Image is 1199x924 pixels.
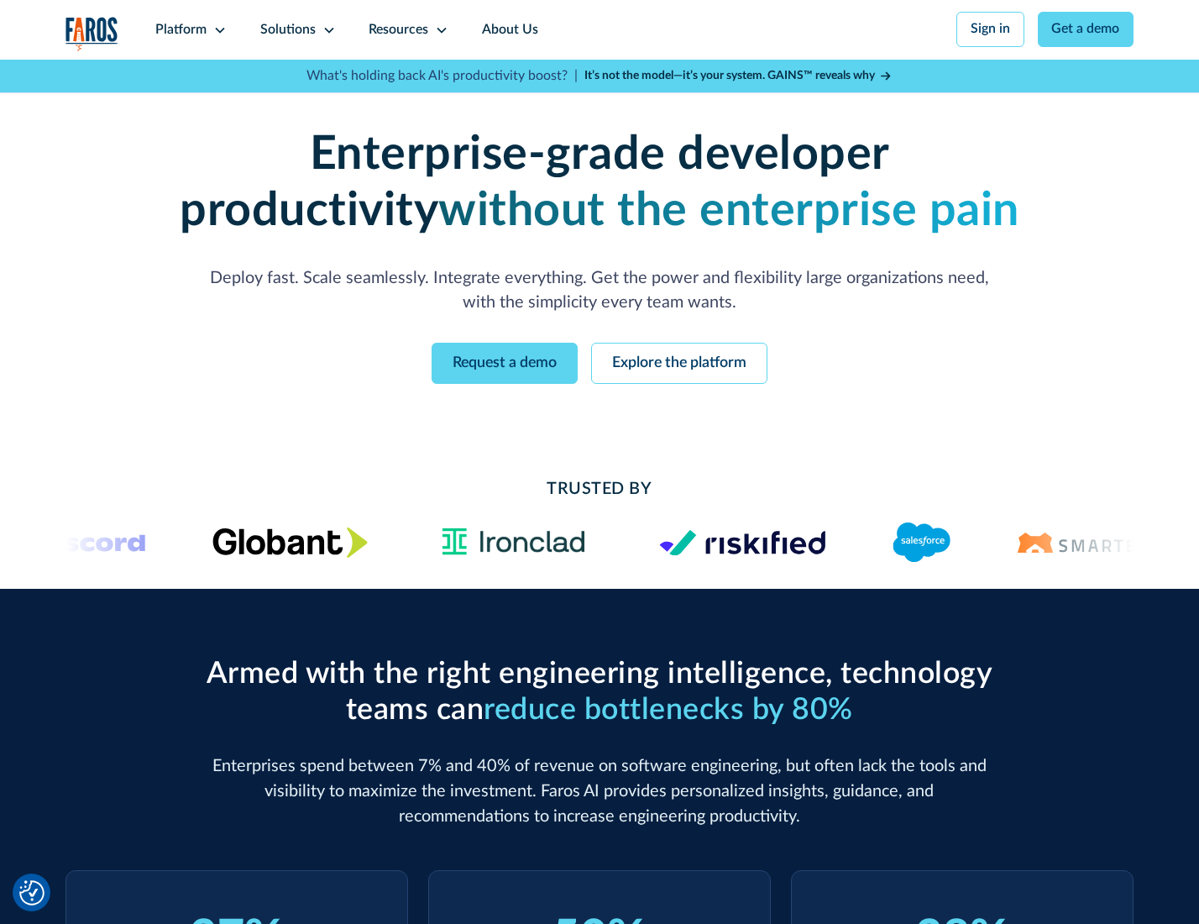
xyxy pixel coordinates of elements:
div: Platform [155,20,207,40]
strong: It’s not the model—it’s your system. GAINS™ reveals why [584,70,875,81]
p: Deploy fast. Scale seamlessly. Integrate everything. Get the power and flexibility large organiza... [199,266,1000,317]
p: What's holding back AI's productivity boost? | [306,66,578,87]
img: Logo of the risk management platform Riskified. [659,529,825,556]
div: Resources [369,20,428,40]
a: home [65,17,119,51]
span: reduce bottlenecks by 80% [484,695,853,725]
a: Explore the platform [591,343,767,384]
h2: Armed with the right engineering intelligence, technology teams can [199,656,1000,728]
img: Logo of the CRM platform Salesforce. [893,522,950,563]
div: Solutions [260,20,316,40]
p: Enterprises spend between 7% and 40% of revenue on software engineering, but often lack the tools... [199,754,1000,829]
a: It’s not the model—it’s your system. GAINS™ reveals why [584,67,893,85]
a: Sign in [956,12,1024,47]
a: Request a demo [432,343,578,384]
img: Logo of the analytics and reporting company Faros. [65,17,119,51]
img: Ironclad Logo [434,522,592,563]
strong: Enterprise-grade developer productivity [180,131,889,234]
h2: Trusted By [199,477,1000,502]
img: Revisit consent button [19,880,45,906]
button: Cookie Settings [19,880,45,906]
a: Get a demo [1038,12,1134,47]
strong: without the enterprise pain [438,187,1019,234]
img: Globant's logo [212,527,368,558]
